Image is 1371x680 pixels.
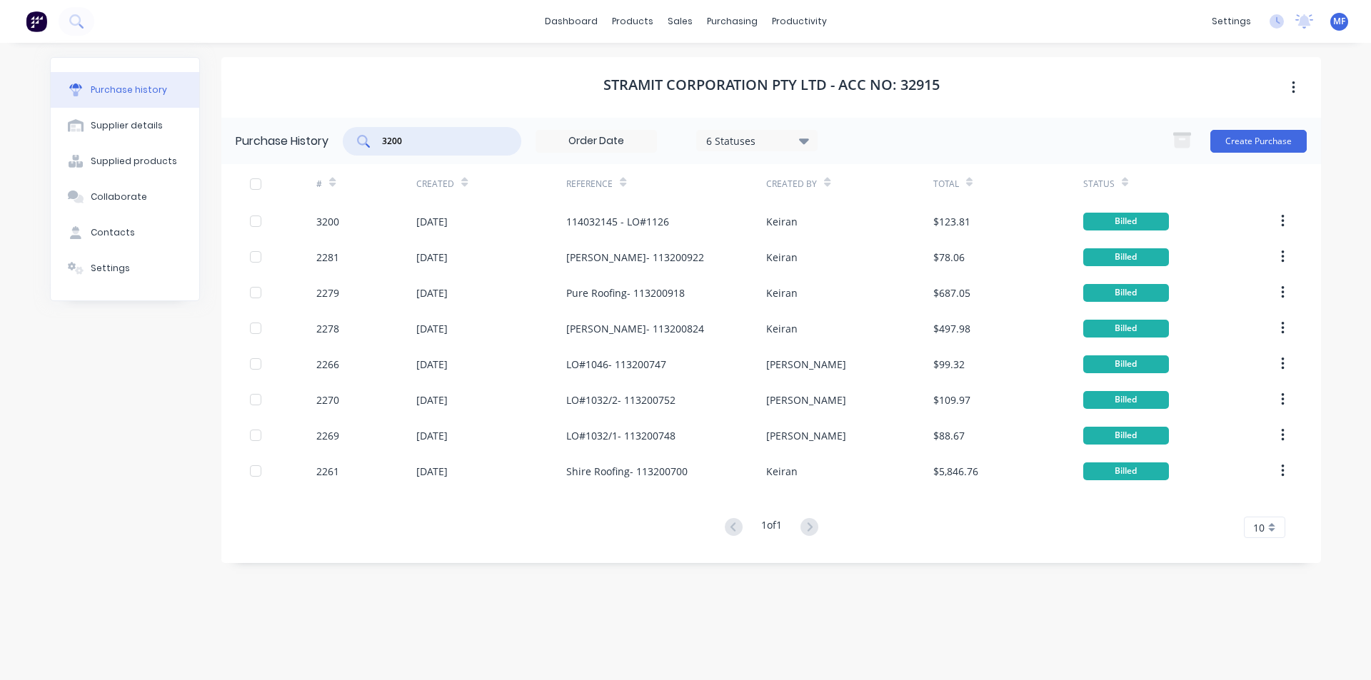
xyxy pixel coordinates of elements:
[933,357,965,372] div: $99.32
[316,428,339,443] div: 2269
[566,321,704,336] div: [PERSON_NAME]- 113200824
[1083,248,1169,266] div: Billed
[1210,130,1307,153] button: Create Purchase
[766,214,798,229] div: Keiran
[538,11,605,32] a: dashboard
[91,119,163,132] div: Supplier details
[316,464,339,479] div: 2261
[603,76,940,93] h1: Stramit Corporation Pty Ltd - Acc No: 32915
[316,321,339,336] div: 2278
[933,464,978,479] div: $5,846.76
[706,133,808,148] div: 6 Statuses
[933,214,970,229] div: $123.81
[933,285,970,300] div: $687.05
[91,155,177,168] div: Supplied products
[416,285,448,300] div: [DATE]
[316,392,339,407] div: 2270
[761,517,782,538] div: 1 of 1
[26,11,47,32] img: Factory
[416,250,448,265] div: [DATE]
[766,178,817,191] div: Created By
[416,357,448,372] div: [DATE]
[416,321,448,336] div: [DATE]
[766,321,798,336] div: Keiran
[933,428,965,443] div: $88.67
[765,11,834,32] div: productivity
[51,72,199,108] button: Purchase history
[316,178,322,191] div: #
[766,428,846,443] div: [PERSON_NAME]
[316,357,339,372] div: 2266
[566,464,688,479] div: Shire Roofing- 113200700
[316,214,339,229] div: 3200
[316,250,339,265] div: 2281
[933,392,970,407] div: $109.97
[1083,462,1169,480] div: Billed
[566,392,676,407] div: LO#1032/2- 113200752
[766,392,846,407] div: [PERSON_NAME]
[91,191,147,203] div: Collaborate
[766,357,846,372] div: [PERSON_NAME]
[605,11,661,32] div: products
[933,178,959,191] div: Total
[566,178,613,191] div: Reference
[1083,427,1169,445] div: Billed
[1205,11,1258,32] div: settings
[1083,178,1115,191] div: Status
[91,226,135,239] div: Contacts
[51,108,199,143] button: Supplier details
[316,285,339,300] div: 2279
[416,214,448,229] div: [DATE]
[566,285,685,300] div: Pure Roofing- 113200918
[700,11,765,32] div: purchasing
[566,214,669,229] div: 114032145 - LO#1126
[91,83,167,96] div: Purchase history
[1083,213,1169,230] div: Billed
[661,11,700,32] div: sales
[933,321,970,336] div: $497.98
[416,464,448,479] div: [DATE]
[933,250,965,265] div: $78.06
[1083,284,1169,302] div: Billed
[1083,391,1169,409] div: Billed
[536,131,656,152] input: Order Date
[566,357,666,372] div: LO#1046- 113200747
[766,285,798,300] div: Keiran
[566,428,676,443] div: LO#1032/1- 113200748
[51,179,199,215] button: Collaborate
[566,250,704,265] div: [PERSON_NAME]- 113200922
[51,250,199,286] button: Settings
[416,392,448,407] div: [DATE]
[236,133,328,150] div: Purchase History
[766,464,798,479] div: Keiran
[91,262,130,275] div: Settings
[1083,355,1169,373] div: Billed
[1083,320,1169,338] div: Billed
[1333,15,1345,28] span: MF
[1253,520,1265,535] span: 10
[51,215,199,250] button: Contacts
[416,178,454,191] div: Created
[51,143,199,179] button: Supplied products
[416,428,448,443] div: [DATE]
[766,250,798,265] div: Keiran
[381,134,499,148] input: Search purchases...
